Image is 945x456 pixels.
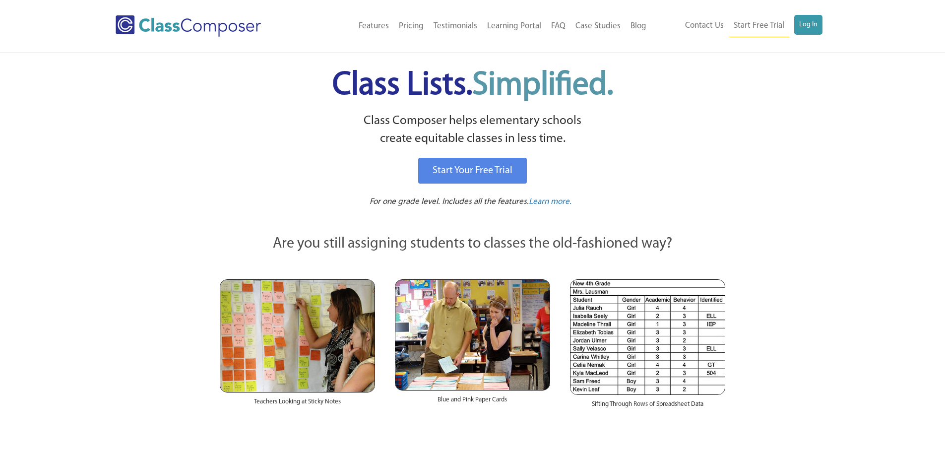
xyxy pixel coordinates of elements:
a: Blog [626,15,651,37]
div: Teachers Looking at Sticky Notes [220,392,375,416]
a: Contact Us [680,15,729,37]
p: Class Composer helps elementary schools create equitable classes in less time. [218,112,727,148]
a: Log In [794,15,822,35]
a: Learning Portal [482,15,546,37]
img: Teachers Looking at Sticky Notes [220,279,375,392]
a: Testimonials [429,15,482,37]
p: Are you still assigning students to classes the old-fashioned way? [220,233,726,255]
a: Pricing [394,15,429,37]
nav: Header Menu [302,15,651,37]
span: Start Your Free Trial [433,166,512,176]
a: Case Studies [570,15,626,37]
span: Learn more. [529,197,571,206]
a: Learn more. [529,196,571,208]
span: Class Lists. [332,69,613,102]
a: Start Free Trial [729,15,789,37]
img: Class Composer [116,15,261,37]
span: For one grade level. Includes all the features. [370,197,529,206]
span: Simplified. [472,69,613,102]
a: Start Your Free Trial [418,158,527,184]
div: Blue and Pink Paper Cards [395,391,550,414]
a: FAQ [546,15,570,37]
div: Sifting Through Rows of Spreadsheet Data [570,395,725,419]
nav: Header Menu [651,15,822,37]
a: Features [354,15,394,37]
img: Blue and Pink Paper Cards [395,279,550,390]
img: Spreadsheets [570,279,725,395]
